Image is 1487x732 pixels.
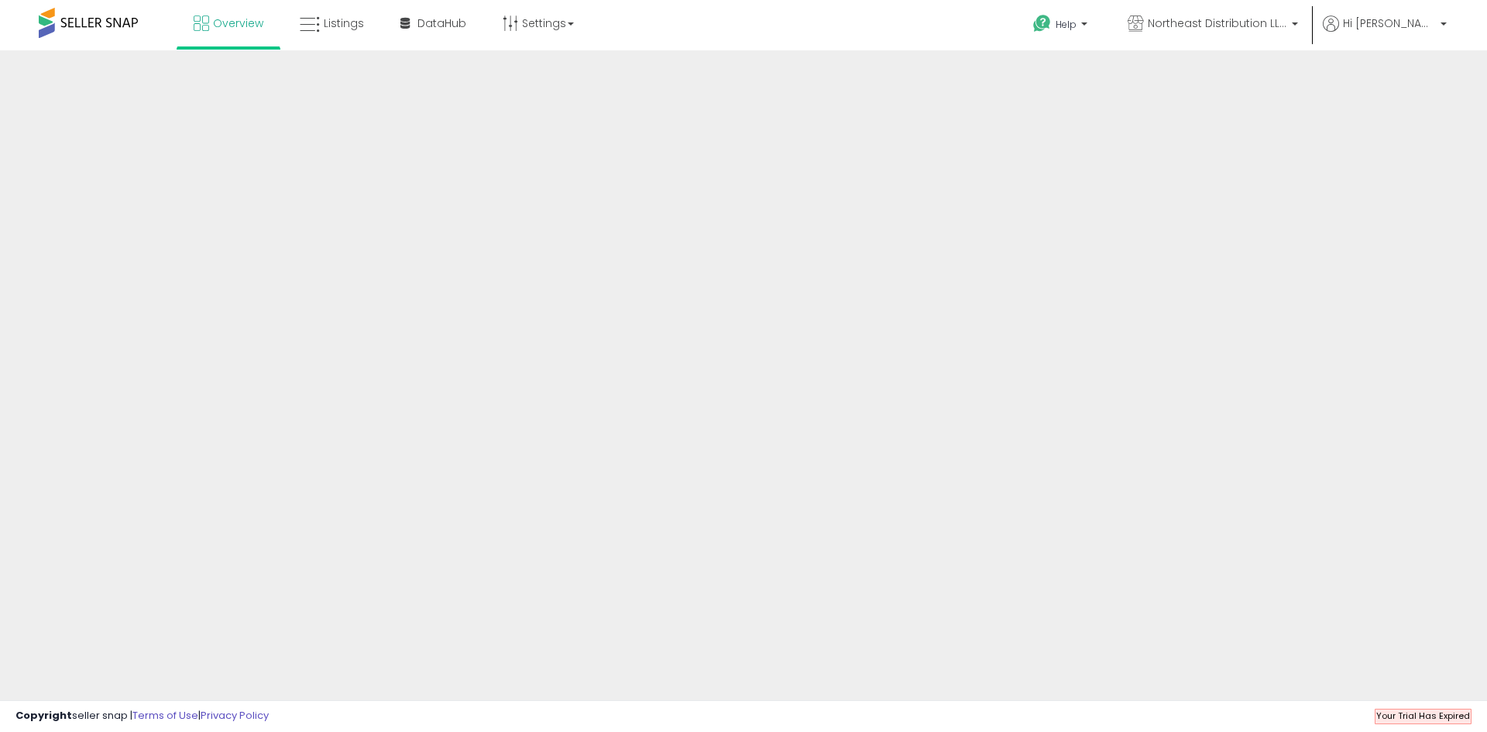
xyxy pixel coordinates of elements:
i: Get Help [1032,14,1052,33]
span: Northeast Distribution LLC [1148,15,1287,31]
a: Hi [PERSON_NAME] [1323,15,1447,50]
a: Help [1021,2,1103,50]
span: DataHub [417,15,466,31]
span: Hi [PERSON_NAME] [1343,15,1436,31]
span: Overview [213,15,263,31]
span: Listings [324,15,364,31]
span: Help [1056,18,1077,31]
